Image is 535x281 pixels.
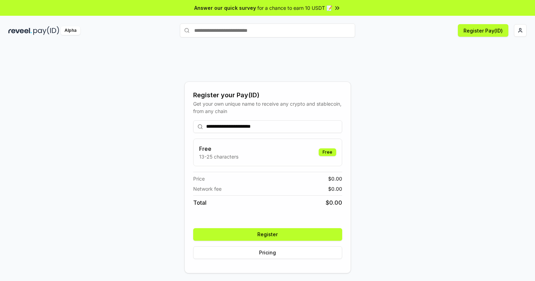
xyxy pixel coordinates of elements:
[328,175,342,182] span: $ 0.00
[193,246,342,259] button: Pricing
[328,185,342,192] span: $ 0.00
[257,4,332,12] span: for a chance to earn 10 USDT 📝
[193,100,342,115] div: Get your own unique name to receive any crypto and stablecoin, from any chain
[193,185,222,192] span: Network fee
[193,90,342,100] div: Register your Pay(ID)
[61,26,80,35] div: Alpha
[33,26,59,35] img: pay_id
[199,145,238,153] h3: Free
[326,198,342,207] span: $ 0.00
[319,148,336,156] div: Free
[8,26,32,35] img: reveel_dark
[458,24,508,37] button: Register Pay(ID)
[199,153,238,160] p: 13-25 characters
[193,228,342,241] button: Register
[193,198,206,207] span: Total
[194,4,256,12] span: Answer our quick survey
[193,175,205,182] span: Price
